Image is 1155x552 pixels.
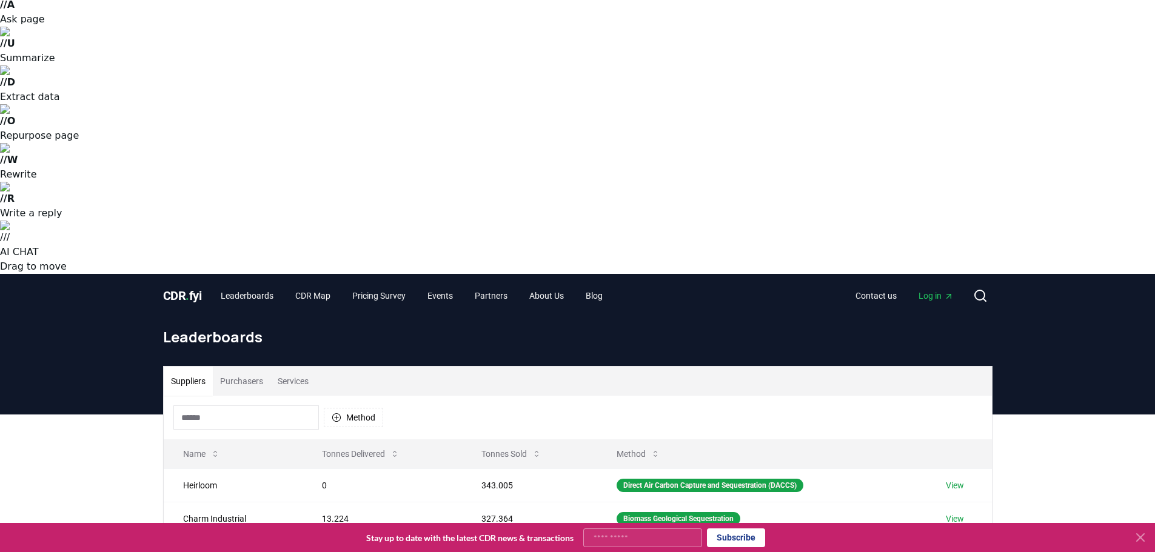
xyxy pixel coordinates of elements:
[164,502,303,535] td: Charm Industrial
[18,27,83,37] a: Supplier Metrics
[617,512,740,525] div: Biomass Geological Sequestration
[213,367,270,396] button: Purchasers
[324,408,383,427] button: Method
[164,367,213,396] button: Suppliers
[18,70,31,81] a: 0%
[164,468,303,502] td: Heirloom
[211,285,283,307] a: Leaderboards
[5,5,177,16] div: Outline
[270,367,316,396] button: Services
[520,285,574,307] a: About Us
[462,502,598,535] td: 327.364
[472,442,551,466] button: Tonnes Sold
[617,479,803,492] div: Direct Air Carbon Capture and Sequestration (DACCS)
[186,288,189,303] span: .
[18,16,65,26] a: Back to Top
[163,288,202,303] span: CDR fyi
[18,81,45,91] a: Orders
[846,285,906,307] a: Contact us
[303,502,462,535] td: 13.224
[286,285,340,307] a: CDR Map
[418,285,463,307] a: Events
[211,285,612,307] nav: Main
[465,285,517,307] a: Partners
[343,285,415,307] a: Pricing Survey
[919,290,954,302] span: Log in
[312,442,409,466] button: Tonnes Delivered
[946,479,964,491] a: View
[607,442,670,466] button: Method
[163,327,993,347] h1: Leaderboards
[909,285,963,307] a: Log in
[846,285,963,307] nav: Main
[18,38,61,48] a: Total Sales
[163,287,202,304] a: CDR.fyi
[18,48,71,59] a: Vaulted Deep
[462,468,598,502] td: 343.005
[303,468,462,502] td: 0
[576,285,612,307] a: Blog
[946,513,964,525] a: View
[173,442,230,466] button: Name
[18,59,101,70] a: Percentage Delivered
